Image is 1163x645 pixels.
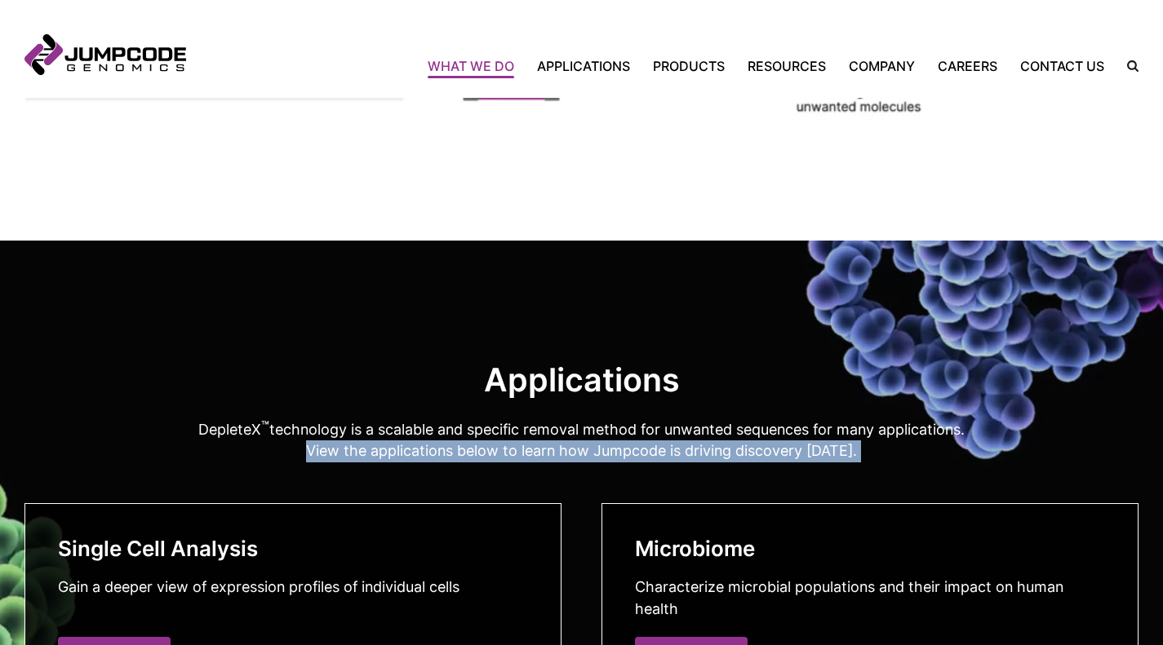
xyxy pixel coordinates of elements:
a: Careers [926,56,1009,76]
a: Contact Us [1009,56,1116,76]
a: Products [641,56,736,76]
a: What We Do [428,56,526,76]
p: Gain a deeper view of expression profiles of individual cells [58,577,529,599]
h3: Microbiome [635,537,1106,561]
nav: Primary Navigation [186,56,1116,76]
p: DepleteX technology is a scalable and specific removal method for unwanted sequences for many app... [24,417,1139,463]
p: Characterize microbial populations and their impact on human health [635,577,1106,621]
h2: Applications [24,360,1139,400]
a: Company [837,56,926,76]
h3: Single Cell Analysis [58,537,529,561]
label: Search the site. [1116,60,1139,72]
a: Resources [736,56,837,76]
sup: ™ [261,419,269,432]
a: Applications [526,56,641,76]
